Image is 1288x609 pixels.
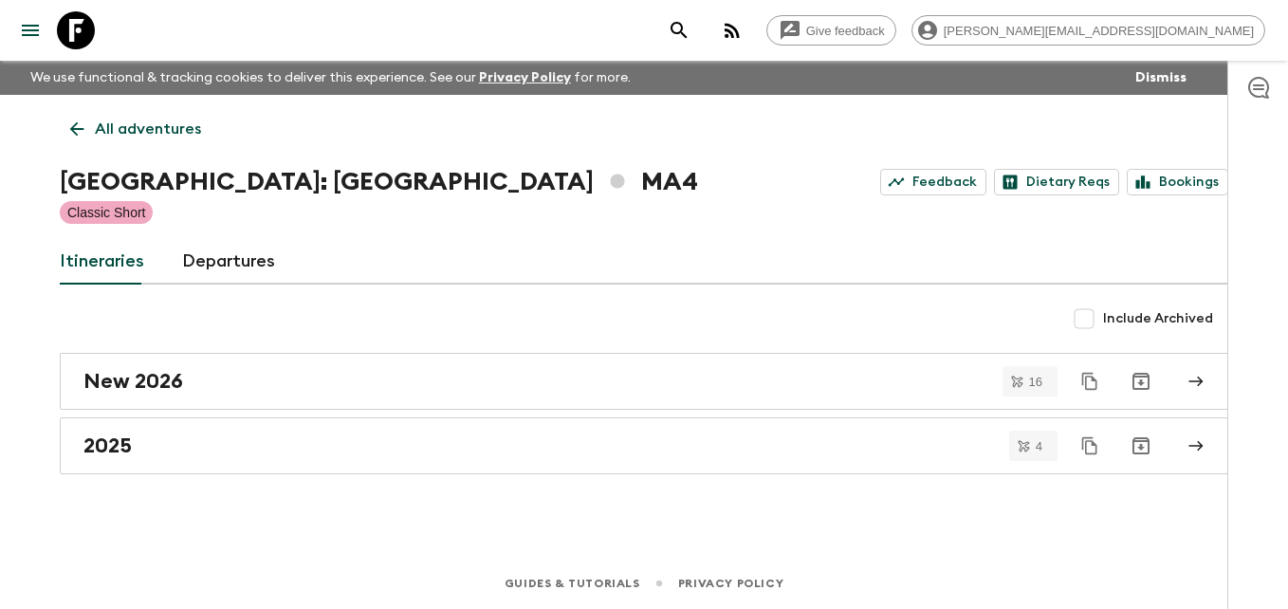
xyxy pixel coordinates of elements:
h2: New 2026 [83,369,183,394]
a: 2025 [60,417,1228,474]
p: We use functional & tracking cookies to deliver this experience. See our for more. [23,61,638,95]
a: Itineraries [60,239,144,285]
span: Give feedback [796,24,895,38]
button: search adventures [660,11,698,49]
button: Duplicate [1073,429,1107,463]
p: Classic Short [67,203,145,222]
h2: 2025 [83,434,132,458]
span: [PERSON_NAME][EMAIL_ADDRESS][DOMAIN_NAME] [933,24,1264,38]
div: [PERSON_NAME][EMAIL_ADDRESS][DOMAIN_NAME] [911,15,1265,46]
a: New 2026 [60,353,1228,410]
button: Duplicate [1073,364,1107,398]
button: Dismiss [1131,65,1191,91]
button: menu [11,11,49,49]
a: Feedback [880,169,986,195]
span: Include Archived [1103,309,1213,328]
a: Privacy Policy [678,573,783,594]
a: Bookings [1127,169,1228,195]
a: Departures [182,239,275,285]
span: 16 [1018,376,1054,388]
a: Give feedback [766,15,896,46]
span: 4 [1024,440,1054,452]
a: Dietary Reqs [994,169,1119,195]
p: All adventures [95,118,201,140]
button: Archive [1122,362,1160,400]
a: All adventures [60,110,212,148]
button: Archive [1122,427,1160,465]
h1: [GEOGRAPHIC_DATA]: [GEOGRAPHIC_DATA] MA4 [60,163,698,201]
a: Privacy Policy [479,71,571,84]
a: Guides & Tutorials [505,573,640,594]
